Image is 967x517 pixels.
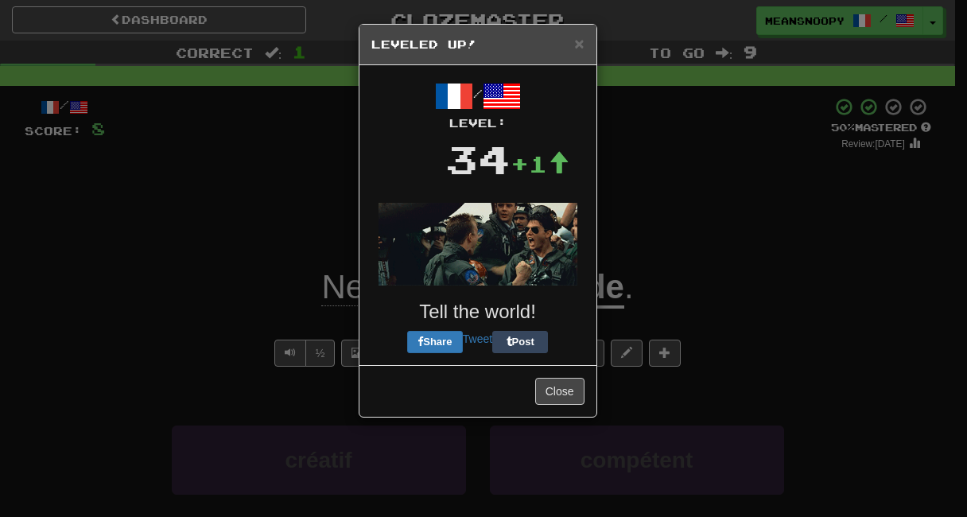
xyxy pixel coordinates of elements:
button: Close [535,378,584,405]
div: +1 [511,148,569,180]
h5: Leveled Up! [371,37,584,52]
button: Close [574,35,584,52]
div: Level: [371,115,584,131]
button: Post [492,331,548,353]
div: / [371,77,584,131]
button: Share [407,331,463,353]
a: Tweet [463,332,492,345]
h3: Tell the world! [371,301,584,322]
span: × [574,34,584,52]
div: 34 [445,131,511,187]
img: topgun-769e91374289d1a7cee4bdcce2229f64f1fa97f7cbbef9a35b896cb17c9c8419.gif [379,203,577,286]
